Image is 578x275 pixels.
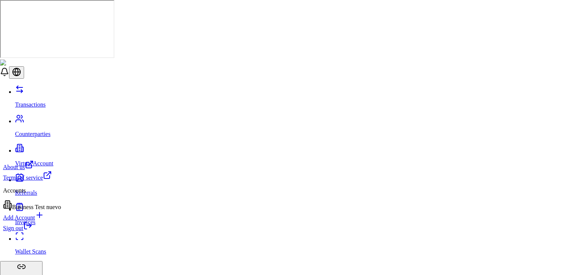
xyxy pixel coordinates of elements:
[3,171,61,181] a: Terms of service
[3,187,61,194] p: Accounts
[3,225,32,231] a: Sign out
[3,211,61,221] a: Add Account
[3,160,61,171] a: About us
[3,200,61,211] div: Business Test nuevo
